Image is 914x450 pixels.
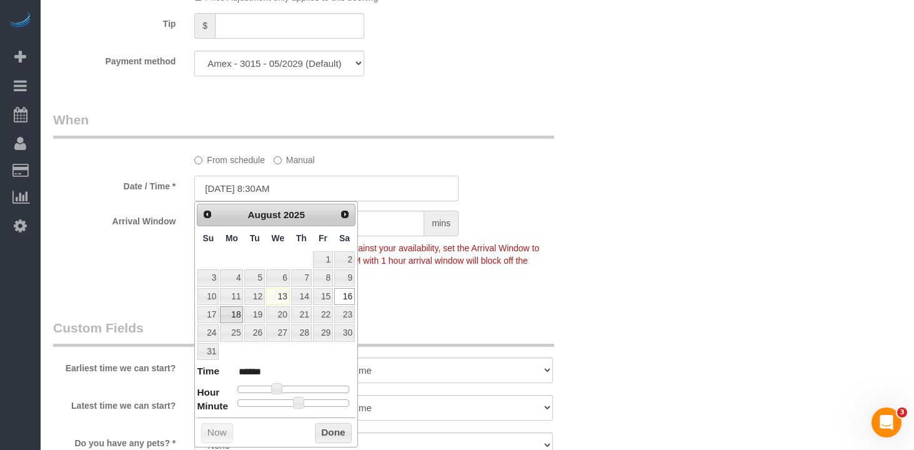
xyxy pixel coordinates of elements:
[44,211,185,227] label: Arrival Window
[250,233,260,243] span: Tuesday
[199,206,216,223] a: Prev
[44,51,185,67] label: Payment method
[266,288,290,305] a: 13
[197,324,219,341] a: 24
[194,149,265,166] label: From schedule
[202,209,212,219] span: Prev
[197,306,219,323] a: 17
[313,306,333,323] a: 22
[319,233,327,243] span: Friday
[197,288,219,305] a: 10
[296,233,307,243] span: Thursday
[291,288,312,305] a: 14
[244,288,264,305] a: 12
[53,319,554,347] legend: Custom Fields
[336,206,354,223] a: Next
[244,269,264,286] a: 5
[7,12,32,30] img: Automaid Logo
[194,243,539,278] span: To make this booking count against your availability, set the Arrival Window to match a spot on y...
[274,149,315,166] label: Manual
[197,399,228,415] dt: Minute
[291,306,312,323] a: 21
[339,233,350,243] span: Saturday
[197,364,219,380] dt: Time
[266,269,290,286] a: 6
[272,233,285,243] span: Wednesday
[44,357,185,374] label: Earliest time we can start?
[291,324,312,341] a: 28
[313,269,333,286] a: 8
[197,343,219,360] a: 31
[315,423,352,443] button: Done
[194,176,459,201] input: MM/DD/YYYY HH:MM
[201,423,233,443] button: Now
[291,269,312,286] a: 7
[266,324,290,341] a: 27
[424,211,459,236] span: mins
[313,288,333,305] a: 15
[334,251,355,268] a: 2
[197,386,219,401] dt: Hour
[897,407,907,417] span: 3
[53,111,554,139] legend: When
[220,324,243,341] a: 25
[44,13,185,30] label: Tip
[197,269,219,286] a: 3
[44,432,185,449] label: Do you have any pets? *
[220,269,243,286] a: 4
[194,156,202,164] input: From schedule
[284,209,305,220] span: 2025
[244,324,264,341] a: 26
[340,209,350,219] span: Next
[44,395,185,412] label: Latest time we can start?
[44,176,185,192] label: Date / Time *
[244,306,264,323] a: 19
[266,306,290,323] a: 20
[247,209,281,220] span: August
[220,288,243,305] a: 11
[872,407,902,437] iframe: Intercom live chat
[220,306,243,323] a: 18
[334,306,355,323] a: 23
[313,251,333,268] a: 1
[226,233,238,243] span: Monday
[334,324,355,341] a: 30
[203,233,214,243] span: Sunday
[274,156,282,164] input: Manual
[194,13,215,39] span: $
[313,324,333,341] a: 29
[334,288,355,305] a: 16
[334,269,355,286] a: 9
